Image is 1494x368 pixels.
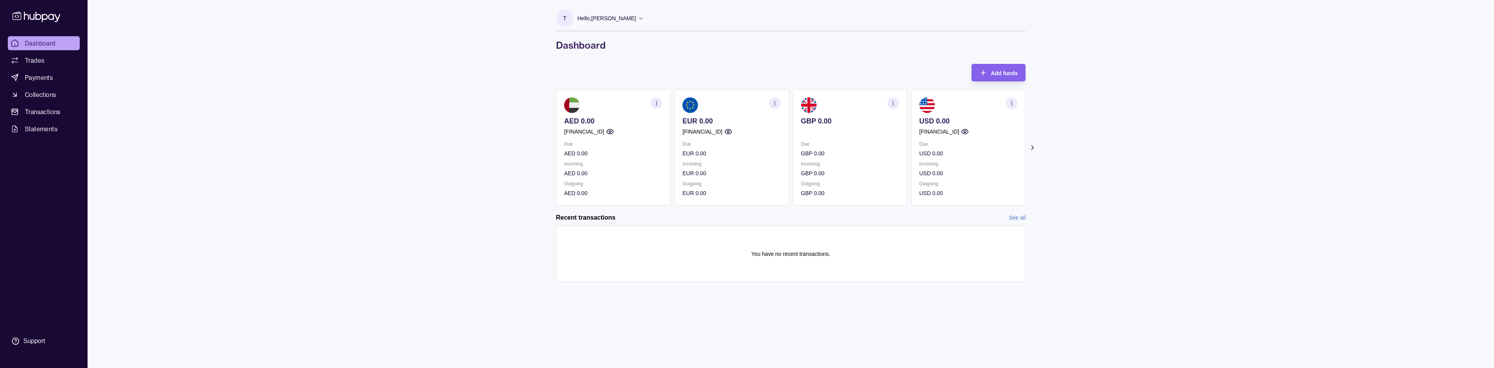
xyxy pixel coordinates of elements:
[8,53,80,67] a: Trades
[682,169,780,178] p: EUR 0.00
[682,180,780,188] p: Outgoing
[801,149,899,158] p: GBP 0.00
[564,127,604,136] p: [FINANCIAL_ID]
[564,149,662,158] p: AED 0.00
[801,160,899,168] p: Incoming
[682,140,780,148] p: Due
[919,160,1017,168] p: Incoming
[8,333,80,349] a: Support
[25,56,44,65] span: Trades
[801,169,899,178] p: GBP 0.00
[577,14,636,23] p: Hello, [PERSON_NAME]
[8,105,80,119] a: Transactions
[751,250,830,258] p: You have no recent transactions.
[564,180,662,188] p: Outgoing
[8,122,80,136] a: Statements
[801,97,817,113] img: gb
[25,39,56,48] span: Dashboard
[801,180,899,188] p: Outgoing
[563,14,566,23] p: T
[919,97,935,113] img: us
[919,140,1017,148] p: Due
[919,189,1017,197] p: USD 0.00
[25,107,61,116] span: Transactions
[25,73,53,82] span: Payments
[919,180,1017,188] p: Outgoing
[25,124,58,134] span: Statements
[971,64,1026,81] button: Add funds
[682,189,780,197] p: EUR 0.00
[682,127,722,136] p: [FINANCIAL_ID]
[564,140,662,148] p: Due
[556,213,615,222] h2: Recent transactions
[25,90,56,99] span: Collections
[919,127,959,136] p: [FINANCIAL_ID]
[8,70,80,85] a: Payments
[801,140,899,148] p: Due
[564,160,662,168] p: Incoming
[23,337,45,345] div: Support
[564,189,662,197] p: AED 0.00
[801,189,899,197] p: GBP 0.00
[1009,213,1026,222] a: See all
[556,39,1026,51] h1: Dashboard
[919,149,1017,158] p: USD 0.00
[564,97,580,113] img: ae
[564,117,662,125] p: AED 0.00
[991,70,1018,76] span: Add funds
[919,117,1017,125] p: USD 0.00
[682,117,780,125] p: EUR 0.00
[682,97,698,113] img: eu
[8,88,80,102] a: Collections
[919,169,1017,178] p: USD 0.00
[682,149,780,158] p: EUR 0.00
[8,36,80,50] a: Dashboard
[564,169,662,178] p: AED 0.00
[801,117,899,125] p: GBP 0.00
[682,160,780,168] p: Incoming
